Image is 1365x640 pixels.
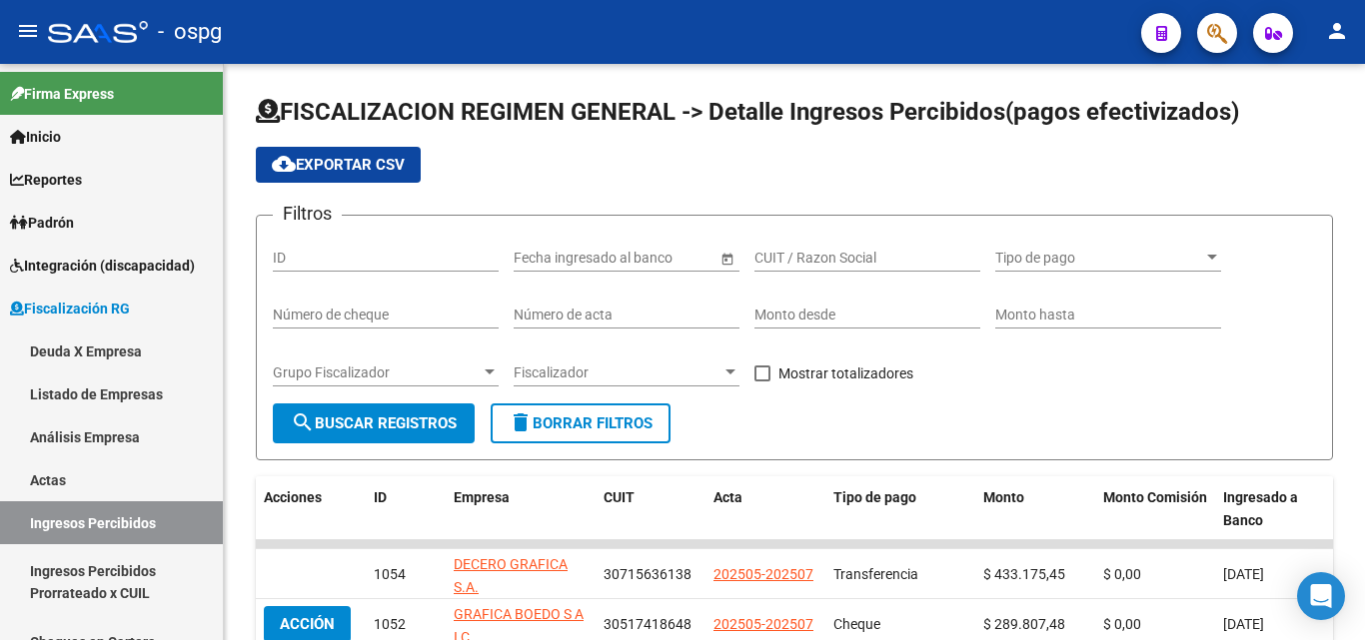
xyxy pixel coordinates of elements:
span: 30715636138 [604,566,691,582]
span: Empresa [454,489,510,505]
datatable-header-cell: Acciones [256,476,366,542]
span: Acción [280,615,335,633]
datatable-header-cell: Empresa [446,476,596,542]
div: 202505-202507 [713,563,813,586]
span: Fiscalización RG [10,298,130,320]
span: Exportar CSV [272,156,405,174]
datatable-header-cell: CUIT [596,476,705,542]
span: Firma Express [10,83,114,105]
span: Ingresado a Banco [1223,489,1298,528]
span: [DATE] [1223,616,1264,632]
input: Fecha inicio [514,250,587,267]
datatable-header-cell: Acta [705,476,825,542]
span: $ 289.807,48 [983,616,1065,632]
span: Fiscalizador [514,364,721,381]
span: DECERO GRAFICA S.A. [454,556,568,595]
div: 202505-202507 [713,613,813,636]
mat-icon: menu [16,19,40,43]
datatable-header-cell: ID [366,476,446,542]
span: $ 0,00 [1103,566,1141,582]
div: Open Intercom Messenger [1297,572,1345,620]
span: - ospg [158,10,222,54]
datatable-header-cell: Tipo de pago [825,476,975,542]
span: Tipo de pago [833,489,916,505]
button: Exportar CSV [256,147,421,183]
span: Cheque [833,616,880,632]
mat-icon: search [291,410,315,434]
span: Transferencia [833,566,918,582]
button: Buscar Registros [273,403,475,443]
mat-icon: cloud_download [272,152,296,176]
datatable-header-cell: Ingresado a Banco [1215,476,1335,542]
span: $ 0,00 [1103,616,1141,632]
span: Padrón [10,212,74,234]
span: 1054 [374,566,406,582]
span: $ 433.175,45 [983,566,1065,582]
span: Buscar Registros [291,414,457,432]
span: [DATE] [1223,566,1264,582]
datatable-header-cell: Monto [975,476,1095,542]
span: Monto [983,489,1024,505]
h3: Filtros [273,200,342,228]
span: ID [374,489,387,505]
span: FISCALIZACION REGIMEN GENERAL -> Detalle Ingresos Percibidos(pagos efectivizados) [256,98,1239,126]
mat-icon: delete [509,410,533,434]
span: CUIT [604,489,635,505]
datatable-header-cell: Monto Comisión [1095,476,1215,542]
span: Integración (discapacidad) [10,255,195,277]
span: Tipo de pago [995,250,1203,267]
span: Borrar Filtros [509,414,653,432]
span: Acta [713,489,742,505]
button: Open calendar [716,248,737,269]
span: Acciones [264,489,322,505]
span: Reportes [10,169,82,191]
button: Borrar Filtros [491,403,671,443]
span: 30517418648 [604,616,691,632]
span: Grupo Fiscalizador [273,364,481,381]
span: Monto Comisión [1103,489,1207,505]
input: Fecha fin [604,250,701,267]
mat-icon: person [1325,19,1349,43]
span: 1052 [374,616,406,632]
span: Inicio [10,126,61,148]
span: Mostrar totalizadores [778,361,913,385]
